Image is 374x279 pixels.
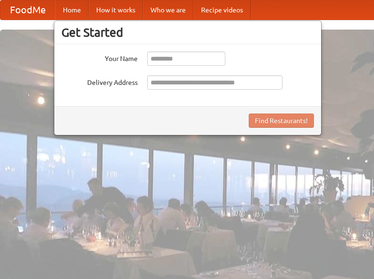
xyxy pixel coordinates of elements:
[61,75,138,87] label: Delivery Address
[193,0,251,20] a: Recipe videos
[55,0,89,20] a: Home
[61,25,314,40] h3: Get Started
[249,114,314,128] button: Find Restaurants!
[89,0,143,20] a: How it works
[0,0,55,20] a: FoodMe
[143,0,193,20] a: Who we are
[61,52,138,63] label: Your Name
